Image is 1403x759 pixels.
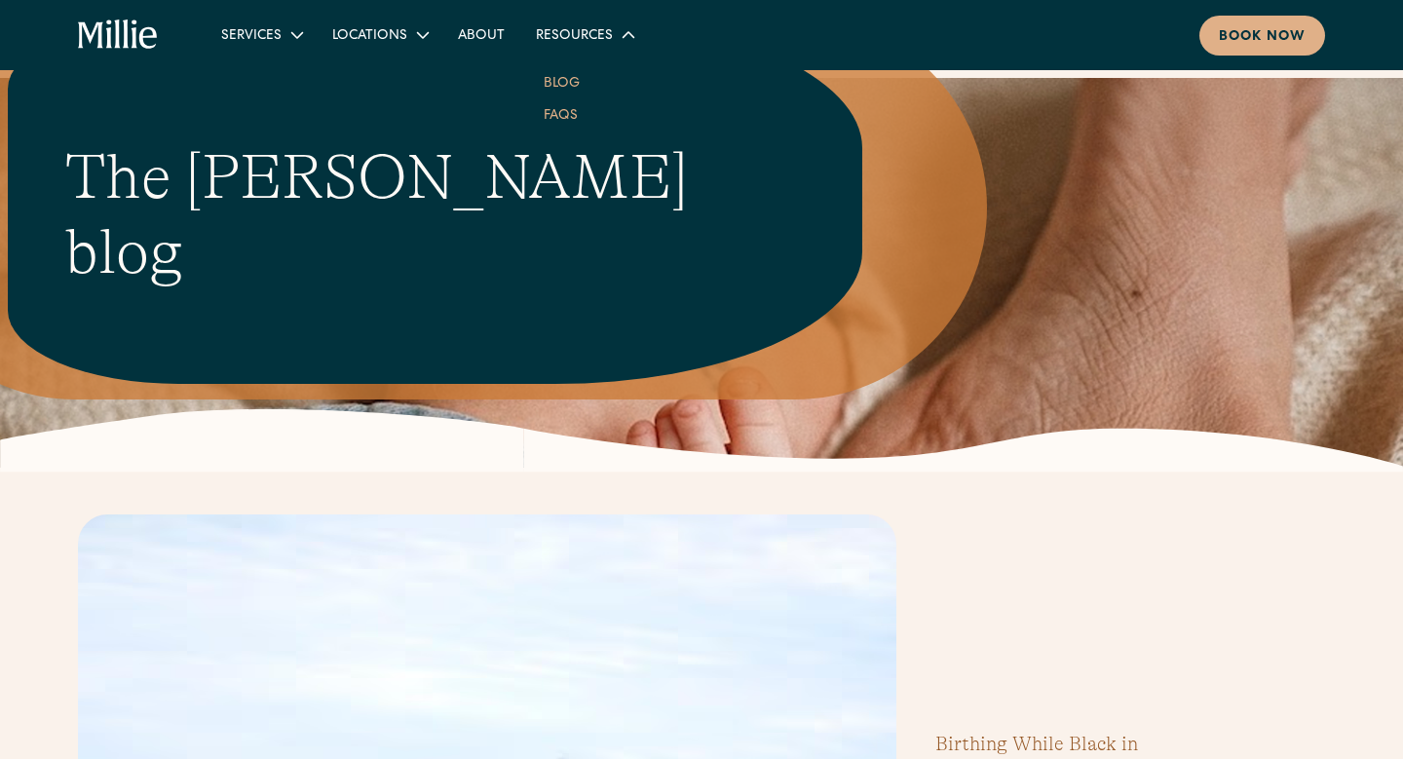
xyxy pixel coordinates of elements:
[206,19,317,51] div: Services
[65,140,738,290] h1: The [PERSON_NAME] blog
[536,26,613,47] div: Resources
[317,19,442,51] div: Locations
[1219,27,1306,48] div: Book now
[520,51,648,146] nav: Resources
[528,66,595,98] a: Blog
[520,19,648,51] div: Resources
[442,19,520,51] a: About
[78,19,159,51] a: home
[1199,16,1325,56] a: Book now
[221,26,282,47] div: Services
[332,26,407,47] div: Locations
[528,98,593,131] a: FAQs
